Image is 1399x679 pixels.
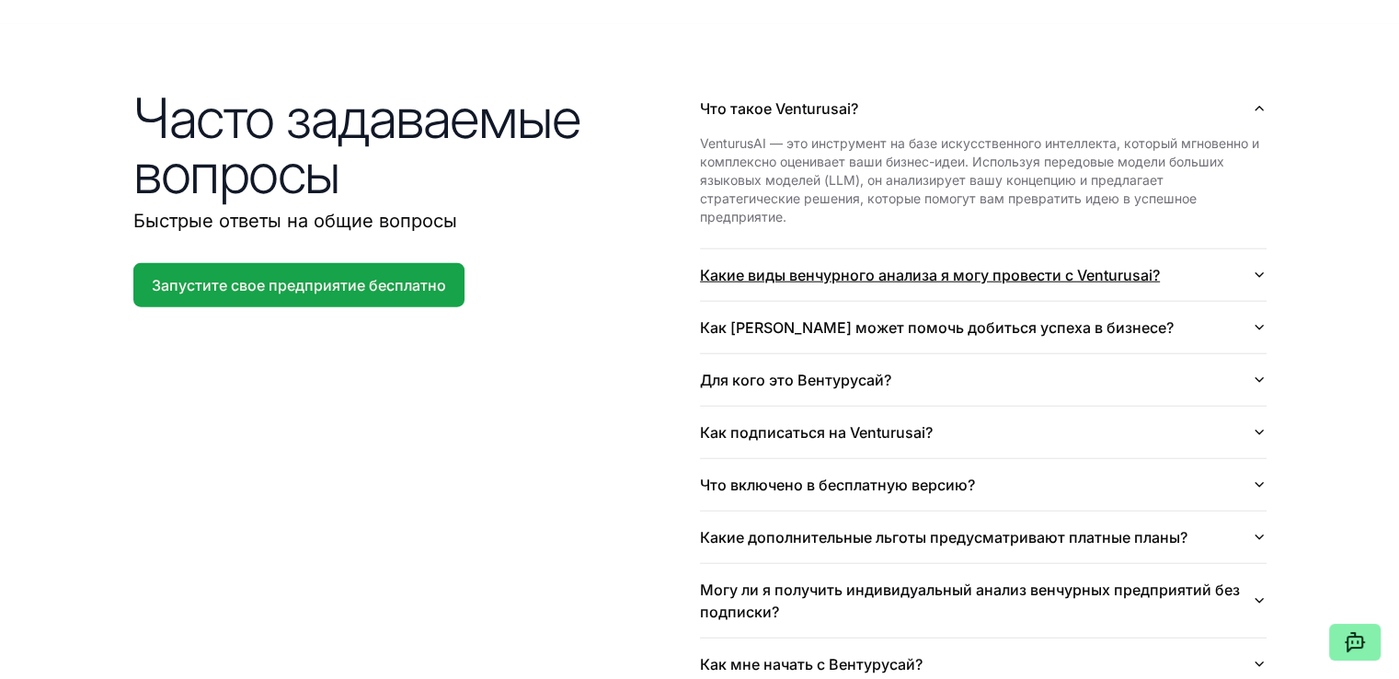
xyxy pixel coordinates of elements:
font: Быстрые ответы на общие вопросы [133,210,457,232]
button: Как [PERSON_NAME] может помочь добиться успеха в бизнесе? [700,302,1267,353]
font: Запустите свое предприятие бесплатно [152,276,446,294]
font: VenturusAI — это инструмент на базе искусственного интеллекта, который мгновенно и комплексно оце... [700,135,1259,224]
button: Какие дополнительные льготы предусматривают платные планы? [700,512,1267,563]
font: Как [PERSON_NAME] может помочь добиться успеха в бизнесе? [700,318,1174,337]
font: Какие виды венчурного анализа я могу провести с Venturusai? [700,266,1160,284]
font: Что включено в бесплатную версию? [700,476,975,494]
font: Как подписаться на Venturusai? [700,423,933,442]
font: Могу ли я получить индивидуальный анализ венчурных предприятий без подписки? [700,581,1240,621]
font: Что такое Venturusai? [700,99,858,118]
div: Что такое Venturusai? [700,134,1267,248]
font: Часто задаваемые вопросы [133,85,579,206]
button: Для кого это Вентурусай? [700,354,1267,406]
button: Что включено в бесплатную версию? [700,459,1267,511]
font: Какие дополнительные льготы предусматривают платные планы? [700,528,1187,547]
font: Как мне начать с Вентурусай? [700,655,923,673]
button: Как подписаться на Venturusai? [700,407,1267,458]
button: Какие виды венчурного анализа я могу провести с Venturusai? [700,249,1267,301]
button: Что такое Venturusai? [700,83,1267,134]
button: Могу ли я получить индивидуальный анализ венчурных предприятий без подписки? [700,564,1267,638]
a: Запустите свое предприятие бесплатно [133,263,464,307]
font: Для кого это Вентурусай? [700,371,891,389]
